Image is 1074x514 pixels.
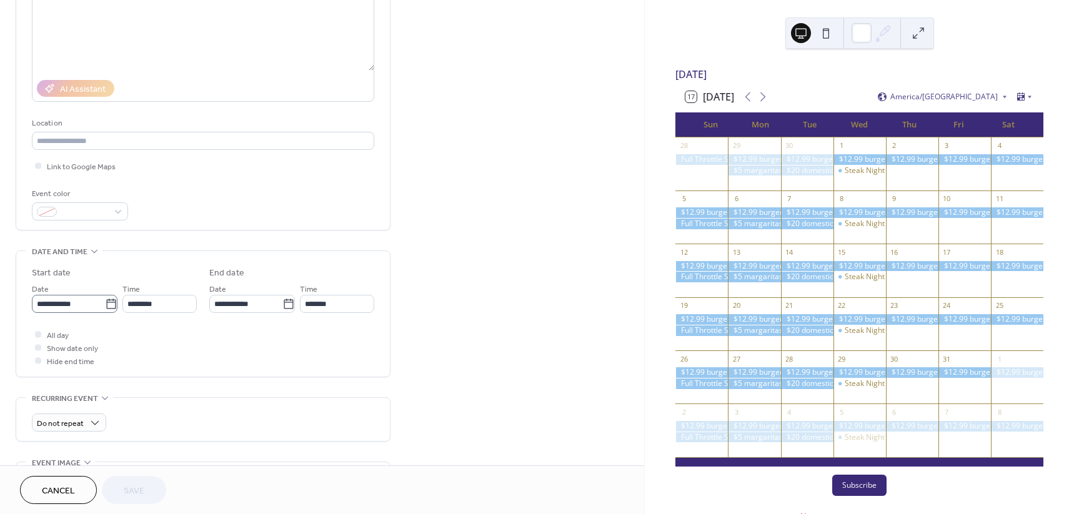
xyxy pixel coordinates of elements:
div: Steak Night [833,378,886,389]
div: $12.99 burger and fries [833,207,886,218]
div: 5 [679,194,689,204]
div: Steak Night [833,219,886,229]
div: 24 [942,301,952,310]
div: $12.99 burger and fries [886,261,938,272]
div: $12.99 burger and fries [991,367,1043,378]
div: $12.99 burger and fries [886,207,938,218]
div: Wed [835,112,885,137]
div: $20 domestic buckets!! [781,219,833,229]
div: 10 [942,194,952,204]
div: $5 margaritas every monday [728,219,780,229]
div: Event color [32,187,126,200]
div: $12.99 burger and fries [728,261,780,272]
div: 2 [890,141,899,151]
div: [DATE] [675,67,1043,82]
div: $12.99 burger and fries [833,261,886,272]
div: 28 [785,354,794,363]
div: $12.99 burger and fries [991,261,1043,272]
div: Steak Night [845,272,885,282]
div: $12.99 burger and fries [938,261,991,272]
div: Steak Night [845,219,885,229]
div: Steak Night [845,325,885,336]
div: 20 [732,301,741,310]
div: 27 [732,354,741,363]
div: Sat [983,112,1033,137]
div: $12.99 burger and fries [991,207,1043,218]
div: Full Throttle Sundays [675,219,728,229]
div: Mon [735,112,785,137]
div: 3 [942,141,952,151]
div: $12.99 burger and fries [728,421,780,432]
span: Recurring event [32,392,98,405]
div: $20 domestic buckets!! [781,272,833,282]
div: Full Throttle Sundays [675,154,728,165]
div: Sun [685,112,735,137]
div: Fri [934,112,984,137]
div: $12.99 burger and fries [833,154,886,165]
div: $20 domestic buckets!! [781,166,833,176]
div: 14 [785,247,794,257]
button: Subscribe [832,475,887,496]
div: $5 margaritas every monday [728,272,780,282]
div: 9 [890,194,899,204]
span: Date [209,283,226,296]
div: $12.99 burger and fries [781,367,833,378]
span: Date [32,283,49,296]
span: Do not repeat [37,417,84,431]
div: 2 [679,407,689,417]
div: 19 [679,301,689,310]
div: 30 [785,141,794,151]
div: 3 [732,407,741,417]
div: Steak Night [833,325,886,336]
div: 17 [942,247,952,257]
div: Location [32,117,372,130]
div: $5 margaritas every monday [728,378,780,389]
div: 6 [890,407,899,417]
div: 22 [837,301,847,310]
div: $12.99 burger and fries [991,314,1043,325]
div: Steak Night [833,272,886,282]
div: $12.99 burger and fries [781,154,833,165]
div: Steak Night [845,166,885,176]
div: $12.99 burger and fries [938,154,991,165]
div: Steak Night [833,432,886,443]
span: Link to Google Maps [47,161,116,174]
div: 12 [679,247,689,257]
div: 4 [785,407,794,417]
div: $12.99 burger and fries [833,421,886,432]
div: $12.99 burger and fries [728,314,780,325]
div: $12.99 burger and fries [886,314,938,325]
button: 17[DATE] [681,88,738,106]
div: 8 [995,407,1004,417]
span: Time [300,283,317,296]
div: 1 [995,354,1004,363]
div: $12.99 burger and fries [991,154,1043,165]
div: 21 [785,301,794,310]
div: Full Throttle Sundays [675,378,728,389]
div: Steak Night [833,166,886,176]
div: $12.99 burger and fries [675,314,728,325]
div: $20 domestic buckets!! [781,325,833,336]
div: $12.99 burger and fries [675,207,728,218]
div: $12.99 burger and fries [938,367,991,378]
div: 15 [837,247,847,257]
div: $5 margaritas every monday [728,325,780,336]
div: $12.99 burger and fries [833,367,886,378]
div: $5 margaritas every monday [728,166,780,176]
div: $12.99 burger and fries [991,421,1043,432]
div: 5 [837,407,847,417]
div: 30 [890,354,899,363]
div: $12.99 burger and fries [938,314,991,325]
div: 8 [837,194,847,204]
div: 26 [679,354,689,363]
div: $12.99 burger and fries [886,421,938,432]
div: Steak Night [845,432,885,443]
div: $12.99 burger and fries [781,421,833,432]
div: End date [209,267,244,280]
div: 28 [679,141,689,151]
span: Show date only [47,342,98,355]
div: Thu [884,112,934,137]
div: 31 [942,354,952,363]
div: Start date [32,267,71,280]
div: Steak Night [845,378,885,389]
